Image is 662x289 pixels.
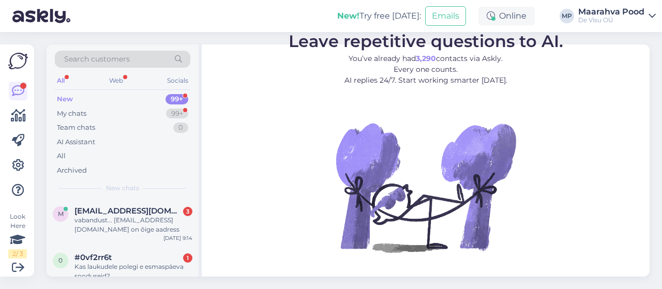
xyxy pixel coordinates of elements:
[173,123,188,133] div: 0
[57,94,73,104] div: New
[57,123,95,133] div: Team chats
[578,16,644,24] div: De Visu OÜ
[166,109,188,119] div: 99+
[163,234,192,242] div: [DATE] 9:14
[57,137,95,147] div: AI Assistant
[333,94,519,280] img: No Chat active
[74,253,112,262] span: #0vf2rr6t
[58,210,64,218] span: m
[57,151,66,161] div: All
[183,253,192,263] div: 1
[337,11,359,21] b: New!
[165,94,188,104] div: 99+
[478,7,535,25] div: Online
[578,8,644,16] div: Maarahva Pood
[106,184,139,193] span: New chats
[58,256,63,264] span: 0
[425,6,466,26] button: Emails
[74,216,192,234] div: vabandust... [EMAIL_ADDRESS][DOMAIN_NAME] on õige aadress
[183,207,192,216] div: 3
[8,53,28,69] img: Askly Logo
[64,54,130,65] span: Search customers
[560,9,574,23] div: MP
[107,74,125,87] div: Web
[8,249,27,258] div: 2 / 3
[289,53,563,86] p: You’ve already had contacts via Askly. Every one counts. AI replies 24/7. Start working smarter [...
[55,74,67,87] div: All
[74,206,182,216] span: musikati.raa@gmail.com
[578,8,656,24] a: Maarahva PoodDe Visu OÜ
[416,54,436,63] b: 3,290
[337,10,421,22] div: Try free [DATE]:
[57,165,87,176] div: Archived
[57,109,86,119] div: My chats
[289,31,563,51] span: Leave repetitive questions to AI.
[74,262,192,281] div: Kas laukudele polegi e esmaspäeva sooduseid?
[165,74,190,87] div: Socials
[8,212,27,258] div: Look Here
